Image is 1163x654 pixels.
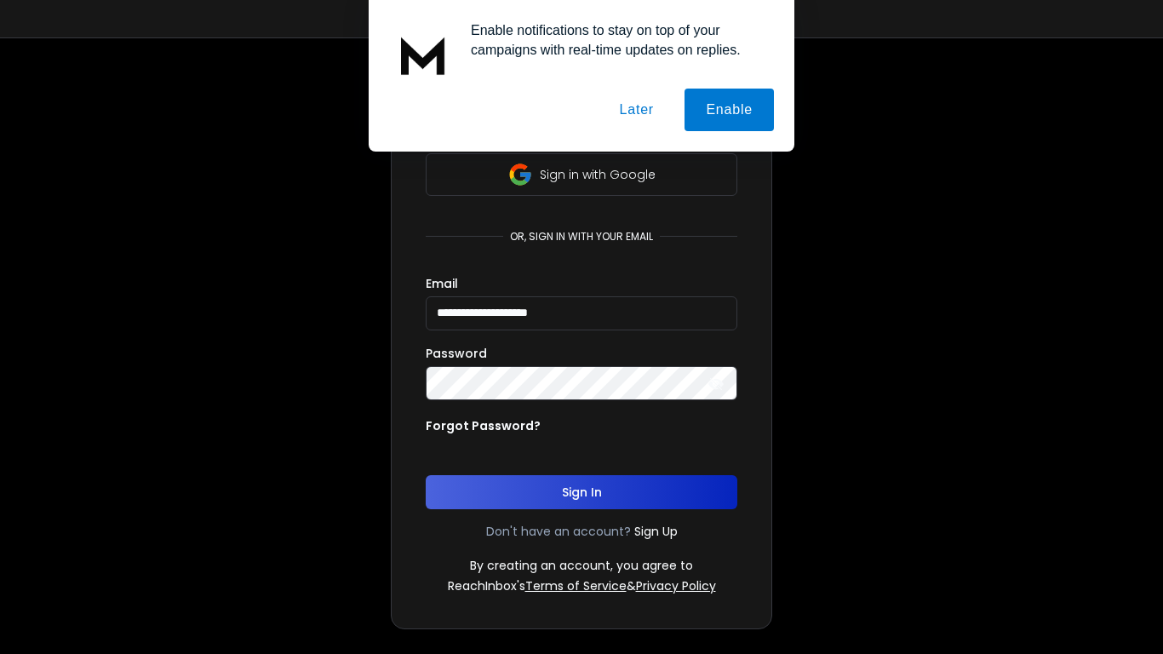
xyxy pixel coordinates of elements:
[426,417,541,434] p: Forgot Password?
[486,523,631,540] p: Don't have an account?
[636,577,716,594] a: Privacy Policy
[389,20,457,89] img: notification icon
[470,557,693,574] p: By creating an account, you agree to
[457,20,774,60] div: Enable notifications to stay on top of your campaigns with real-time updates on replies.
[448,577,716,594] p: ReachInbox's &
[503,230,660,244] p: or, sign in with your email
[598,89,674,131] button: Later
[685,89,774,131] button: Enable
[426,475,737,509] button: Sign In
[426,347,487,359] label: Password
[540,166,656,183] p: Sign in with Google
[426,153,737,196] button: Sign in with Google
[426,278,458,290] label: Email
[634,523,678,540] a: Sign Up
[525,577,627,594] a: Terms of Service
